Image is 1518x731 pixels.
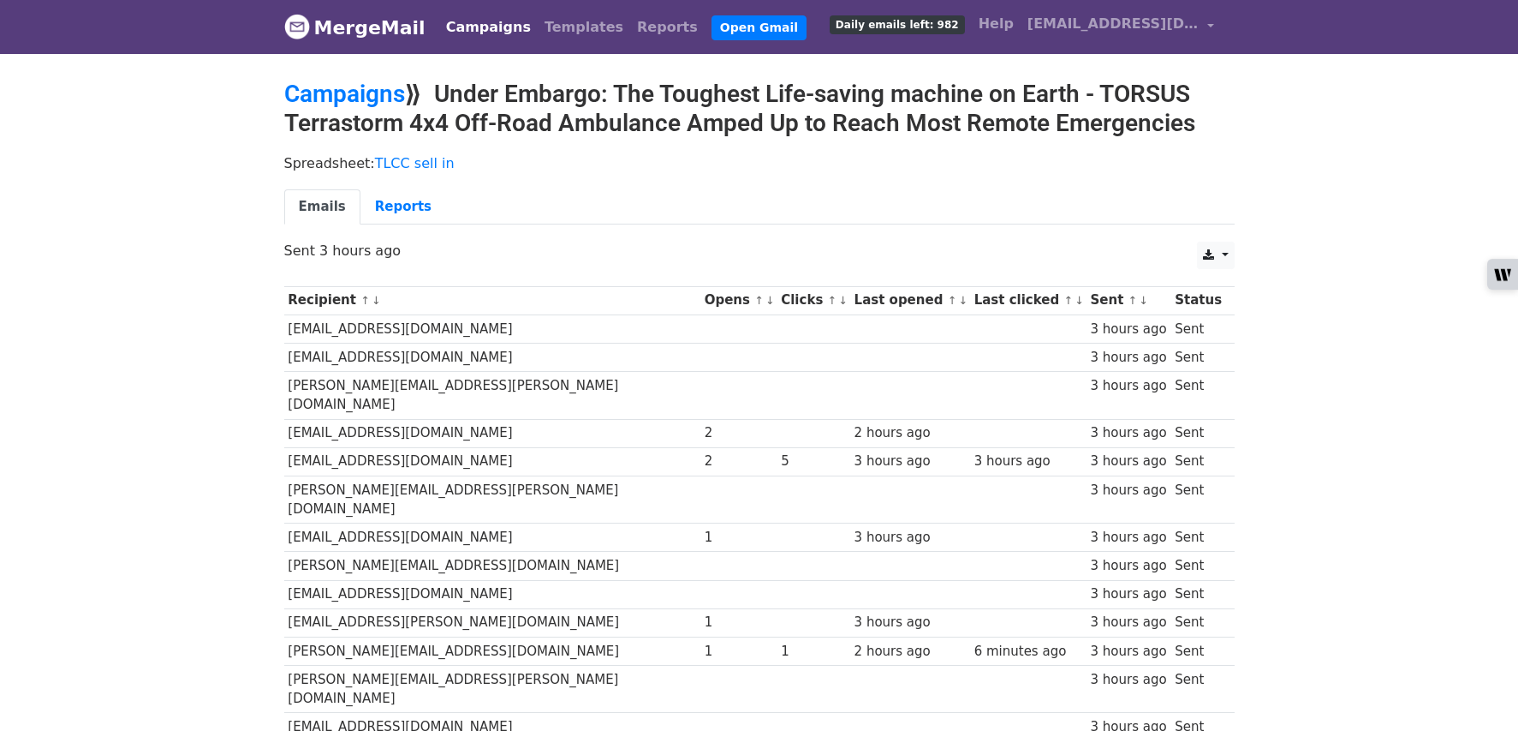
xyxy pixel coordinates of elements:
a: Campaigns [284,80,405,108]
div: 2 [705,452,773,471]
td: Sent [1170,637,1225,665]
div: 1 [705,528,773,548]
td: [EMAIL_ADDRESS][DOMAIN_NAME] [284,447,700,476]
a: Templates [538,10,630,45]
a: MergeMail [284,9,426,45]
img: MergeMail logo [284,14,310,39]
div: 1 [781,642,846,662]
div: 3 hours ago [1090,452,1166,471]
p: Spreadsheet: [284,154,1235,172]
a: ↑ [828,294,837,307]
div: 3 hours ago [1090,642,1166,662]
a: ↓ [372,294,381,307]
div: 3 hours ago [1090,613,1166,632]
th: Opens [700,286,777,315]
td: Sent [1170,419,1225,447]
td: [EMAIL_ADDRESS][DOMAIN_NAME] [284,580,700,608]
td: Sent [1170,315,1225,343]
div: 6 minutes ago [974,642,1082,662]
div: 3 hours ago [854,613,966,632]
td: [PERSON_NAME][EMAIL_ADDRESS][DOMAIN_NAME] [284,637,700,665]
td: Sent [1170,580,1225,608]
div: 2 hours ago [854,642,966,662]
th: Clicks [777,286,849,315]
a: ↓ [765,294,775,307]
a: ↓ [958,294,967,307]
div: 3 hours ago [1090,423,1166,443]
p: Sent 3 hours ago [284,242,1235,260]
td: [PERSON_NAME][EMAIL_ADDRESS][PERSON_NAME][DOMAIN_NAME] [284,665,700,713]
th: Recipient [284,286,700,315]
div: 3 hours ago [1090,348,1166,368]
td: [EMAIL_ADDRESS][PERSON_NAME][DOMAIN_NAME] [284,608,700,637]
span: [EMAIL_ADDRESS][DOMAIN_NAME] [1027,14,1199,34]
td: Sent [1170,552,1225,580]
a: Open Gmail [711,15,807,40]
td: Sent [1170,524,1225,552]
div: 1 [705,613,773,632]
a: Emails [284,189,360,225]
a: Reports [630,10,705,45]
a: ↑ [754,294,764,307]
td: [EMAIL_ADDRESS][DOMAIN_NAME] [284,419,700,447]
td: Sent [1170,476,1225,524]
div: 3 hours ago [974,452,1082,471]
td: [EMAIL_ADDRESS][DOMAIN_NAME] [284,524,700,552]
span: Daily emails left: 982 [830,15,965,34]
a: ↓ [1075,294,1084,307]
td: Sent [1170,608,1225,637]
div: 3 hours ago [854,528,966,548]
a: ↑ [1063,294,1073,307]
td: Sent [1170,343,1225,371]
a: Reports [360,189,446,225]
th: Sent [1086,286,1171,315]
div: 3 hours ago [1090,528,1166,548]
a: ↑ [360,294,370,307]
div: 5 [781,452,846,471]
td: Sent [1170,665,1225,713]
a: Help [972,7,1021,41]
td: Sent [1170,447,1225,476]
div: 1 [705,642,773,662]
td: [EMAIL_ADDRESS][DOMAIN_NAME] [284,343,700,371]
td: [PERSON_NAME][EMAIL_ADDRESS][DOMAIN_NAME] [284,552,700,580]
a: ↓ [838,294,848,307]
a: [EMAIL_ADDRESS][DOMAIN_NAME] [1021,7,1221,47]
div: 3 hours ago [854,452,966,471]
td: Sent [1170,371,1225,419]
h2: ⟫ Under Embargo: The Toughest Life-saving machine on Earth - TORSUS Terrastorm 4x4 Off-Road Ambul... [284,80,1235,137]
td: [PERSON_NAME][EMAIL_ADDRESS][PERSON_NAME][DOMAIN_NAME] [284,371,700,419]
th: Last opened [850,286,970,315]
div: 3 hours ago [1090,481,1166,500]
a: ↑ [1128,294,1138,307]
a: Daily emails left: 982 [823,7,972,41]
div: 2 hours ago [854,423,966,443]
div: 3 hours ago [1090,556,1166,576]
div: 3 hours ago [1090,320,1166,339]
a: TLCC sell in [375,155,455,171]
th: Last clicked [970,286,1086,315]
a: Campaigns [439,10,538,45]
a: ↓ [1139,294,1148,307]
th: Status [1170,286,1225,315]
div: 3 hours ago [1090,376,1166,396]
td: [EMAIL_ADDRESS][DOMAIN_NAME] [284,315,700,343]
div: 2 [705,423,773,443]
div: 3 hours ago [1090,584,1166,604]
a: ↑ [948,294,957,307]
td: [PERSON_NAME][EMAIL_ADDRESS][PERSON_NAME][DOMAIN_NAME] [284,476,700,524]
div: 3 hours ago [1090,670,1166,690]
